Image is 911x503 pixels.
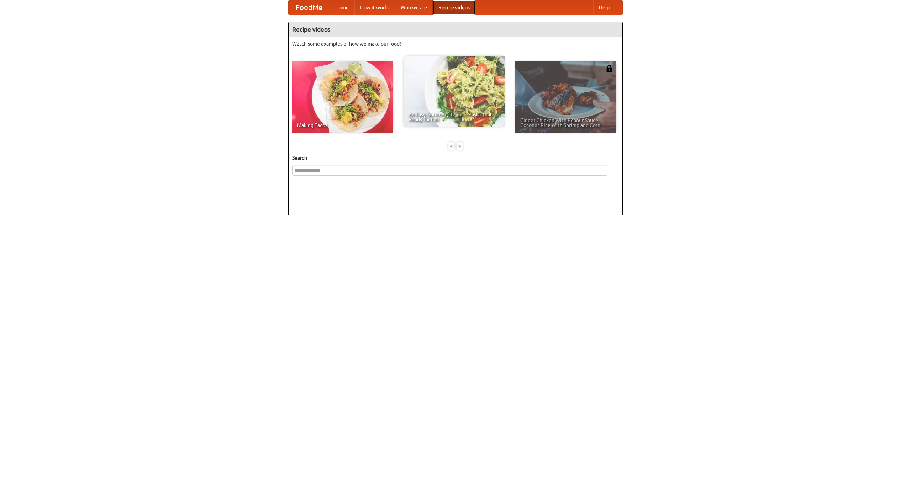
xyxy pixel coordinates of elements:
h4: Recipe videos [289,22,622,37]
a: Help [593,0,615,15]
div: « [448,142,454,151]
a: Home [330,0,354,15]
a: Recipe videos [433,0,475,15]
a: How it works [354,0,395,15]
img: 483408.png [606,65,613,72]
h5: Search [292,154,619,161]
div: » [457,142,463,151]
a: Who we are [395,0,433,15]
a: An Easy, Summery Tomato Pasta That's Ready for Fall [404,56,505,127]
p: Watch some examples of how we make our food! [292,40,619,47]
a: Making Tacos [292,61,393,133]
a: FoodMe [289,0,330,15]
span: Making Tacos [297,123,388,128]
span: An Easy, Summery Tomato Pasta That's Ready for Fall [409,112,500,122]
